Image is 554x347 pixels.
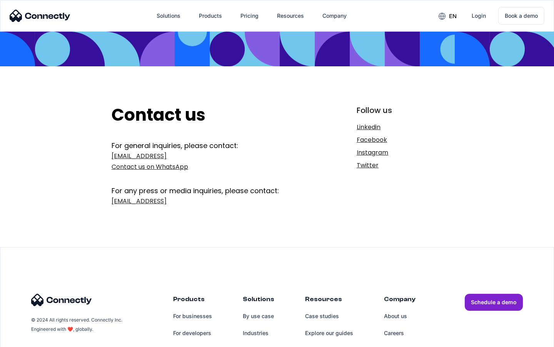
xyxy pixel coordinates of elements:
a: Login [466,7,492,25]
a: Industries [243,325,274,342]
div: Resources [305,294,353,308]
div: Products [173,294,212,308]
div: Solutions [157,10,180,21]
ul: Language list [15,334,46,344]
div: Solutions [243,294,274,308]
img: Connectly Logo [31,294,92,306]
div: For any press or media inquiries, please contact: [112,174,307,196]
div: Company [384,294,415,308]
a: Case studies [305,308,353,325]
div: Pricing [240,10,259,21]
a: Explore our guides [305,325,353,342]
div: Resources [277,10,304,21]
a: Linkedin [357,122,442,133]
a: Instagram [357,147,442,158]
div: For general inquiries, please contact: [112,141,307,151]
a: About us [384,308,415,325]
a: Book a demo [498,7,544,25]
div: Follow us [357,105,442,116]
a: By use case [243,308,274,325]
a: Facebook [357,135,442,145]
a: Schedule a demo [465,294,523,311]
img: Connectly Logo [10,10,70,22]
div: Company [322,10,347,21]
div: Products [199,10,222,21]
a: For businesses [173,308,212,325]
a: [EMAIL_ADDRESS] [112,196,307,207]
a: [EMAIL_ADDRESS]Contact us on WhatsApp [112,151,307,172]
a: For developers [173,325,212,342]
a: Pricing [234,7,265,25]
div: en [449,11,457,22]
div: © 2024 All rights reserved. Connectly Inc. Engineered with ❤️, globally. [31,315,123,334]
h2: Contact us [112,105,307,125]
div: Login [472,10,486,21]
aside: Language selected: English [8,334,46,344]
a: Careers [384,325,415,342]
a: Twitter [357,160,442,171]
